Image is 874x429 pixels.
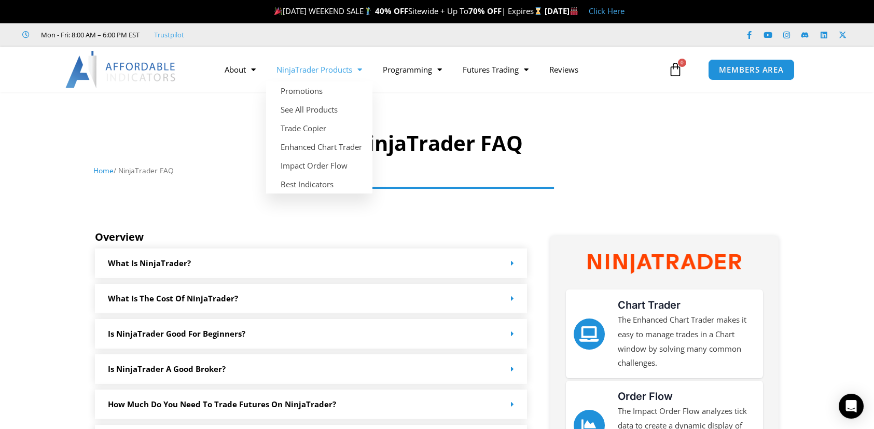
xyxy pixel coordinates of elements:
a: Chart Trader [618,299,681,311]
p: The Enhanced Chart Trader makes it easy to manage trades in a Chart window by solving many common... [618,313,755,370]
span: [DATE] WEEKEND SALE Sitewide + Up To | Expires [272,6,544,16]
ul: NinjaTrader Products [266,81,372,193]
div: What is the cost of NinjaTrader? [95,284,528,313]
div: What is NinjaTrader? [95,248,528,278]
a: MEMBERS AREA [708,59,795,80]
a: About [214,58,266,81]
a: Programming [372,58,452,81]
img: 🎉 [274,7,282,15]
a: NinjaTrader Products [266,58,372,81]
img: 🏌️‍♂️ [364,7,372,15]
a: Is NinjaTrader a good broker? [108,364,226,374]
img: 🏭 [570,7,578,15]
h5: Overview [95,231,528,243]
a: Chart Trader [574,319,605,350]
strong: 40% OFF [375,6,408,16]
img: ⌛ [534,7,542,15]
a: Home [93,165,114,175]
a: See All Products [266,100,372,119]
a: Order Flow [618,390,673,403]
a: Best Indicators [266,175,372,193]
nav: Breadcrumb [93,164,781,177]
div: Is NinjaTrader a good broker? [95,354,528,384]
img: LogoAI | Affordable Indicators – NinjaTrader [65,51,177,88]
h1: NinjaTrader FAQ [93,129,781,158]
a: How much do you need to trade futures on NinjaTrader? [108,399,336,409]
a: What is the cost of NinjaTrader? [108,293,238,303]
a: Enhanced Chart Trader [266,137,372,156]
strong: 70% OFF [468,6,502,16]
a: Promotions [266,81,372,100]
strong: [DATE] [545,6,578,16]
a: What is NinjaTrader? [108,258,191,268]
span: MEMBERS AREA [719,66,784,74]
a: Click Here [589,6,625,16]
a: Futures Trading [452,58,539,81]
span: 0 [678,59,686,67]
span: Mon - Fri: 8:00 AM – 6:00 PM EST [38,29,140,41]
img: NinjaTrader Wordmark color RGB | Affordable Indicators – NinjaTrader [588,254,741,273]
div: Open Intercom Messenger [839,394,864,419]
nav: Menu [214,58,665,81]
a: Reviews [539,58,589,81]
a: Is NinjaTrader good for beginners? [108,328,245,339]
div: Is NinjaTrader good for beginners? [95,319,528,349]
a: Impact Order Flow [266,156,372,175]
a: Trustpilot [154,29,184,41]
div: How much do you need to trade futures on NinjaTrader? [95,390,528,419]
a: 0 [653,54,698,85]
a: Trade Copier [266,119,372,137]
